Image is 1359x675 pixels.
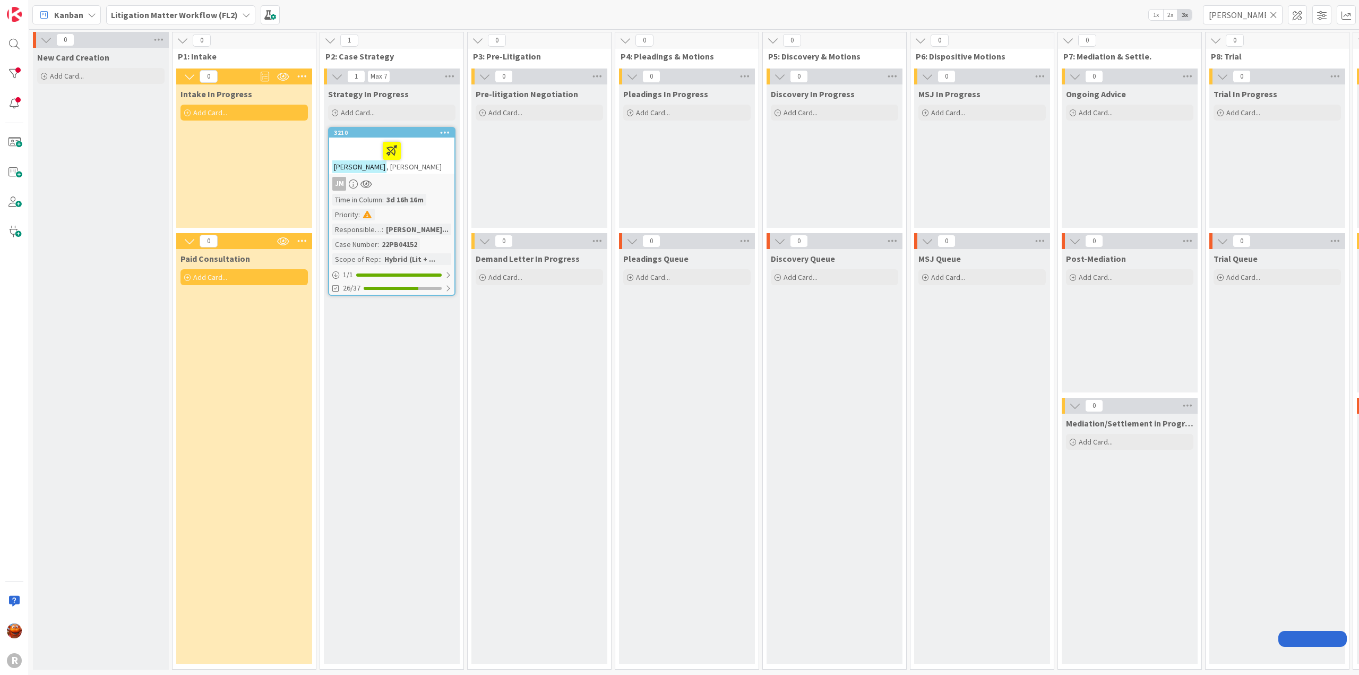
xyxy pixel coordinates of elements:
span: Add Card... [1079,108,1113,117]
div: JM [332,177,346,191]
input: Quick Filter... [1203,5,1283,24]
span: Pleadings Queue [623,253,689,264]
span: Kanban [54,8,83,21]
span: : [382,194,384,206]
span: Mediation/Settlement in Progress [1066,418,1193,429]
div: Hybrid (Lit + ... [382,253,438,265]
span: Add Card... [636,272,670,282]
div: Max 7 [371,74,387,79]
div: Responsible Paralegal [332,224,382,235]
span: 0 [200,235,218,247]
span: Add Card... [1226,108,1260,117]
span: 3x [1177,10,1192,20]
img: KA [7,623,22,638]
span: Pleadings In Progress [623,89,708,99]
span: 0 [790,70,808,83]
span: , [PERSON_NAME] [386,162,442,172]
span: 0 [200,70,218,83]
span: P4: Pleadings & Motions [621,51,745,62]
span: Discovery In Progress [771,89,855,99]
span: MSJ In Progress [918,89,980,99]
span: Strategy In Progress [328,89,409,99]
span: 0 [783,34,801,47]
div: 22PB04152 [379,238,420,250]
div: Priority [332,209,358,220]
div: Time in Column [332,194,382,206]
span: 0 [193,34,211,47]
span: 0 [56,33,74,46]
span: 0 [931,34,949,47]
span: 1 [340,34,358,47]
span: 0 [642,235,660,247]
span: Add Card... [341,108,375,117]
span: 0 [635,34,653,47]
span: 0 [1085,70,1103,83]
span: Add Card... [784,108,818,117]
span: Pre-litigation Negotiation [476,89,578,99]
div: Case Number [332,238,377,250]
span: 1 [347,70,365,83]
mark: [PERSON_NAME] [332,160,386,173]
span: Intake In Progress [180,89,252,99]
span: MSJ Queue [918,253,961,264]
div: JM [329,177,454,191]
div: 3210[PERSON_NAME], [PERSON_NAME] [329,128,454,174]
span: 0 [1233,70,1251,83]
span: 0 [1085,399,1103,412]
span: 1x [1149,10,1163,20]
div: R [7,653,22,668]
span: Trial Queue [1214,253,1258,264]
span: 26/37 [343,283,360,294]
span: P7: Mediation & Settle. [1063,51,1188,62]
span: Add Card... [784,272,818,282]
div: 3d 16h 16m [384,194,426,206]
span: 0 [1226,34,1244,47]
span: 0 [642,70,660,83]
span: 0 [1233,235,1251,247]
span: 0 [937,235,956,247]
div: 3210 [329,128,454,138]
span: : [358,209,360,220]
span: 0 [495,235,513,247]
span: Add Card... [50,71,84,81]
span: P3: Pre-Litigation [473,51,598,62]
span: P5: Discovery & Motions [768,51,893,62]
span: 0 [495,70,513,83]
span: P2: Case Strategy [325,51,450,62]
span: 0 [1085,235,1103,247]
span: P6: Dispositive Motions [916,51,1040,62]
span: Add Card... [193,108,227,117]
div: [PERSON_NAME]... [383,224,451,235]
span: 2x [1163,10,1177,20]
span: Add Card... [931,108,965,117]
img: Visit kanbanzone.com [7,7,22,22]
span: Add Card... [1079,437,1113,447]
span: : [380,253,382,265]
span: Paid Consultation [180,253,250,264]
div: Scope of Rep: [332,253,380,265]
span: Discovery Queue [771,253,835,264]
div: 3210 [334,129,454,136]
span: Add Card... [193,272,227,282]
span: 0 [790,235,808,247]
span: 0 [488,34,506,47]
span: P8: Trial [1211,51,1336,62]
span: New Card Creation [37,52,109,63]
span: 0 [937,70,956,83]
div: 1/1 [329,268,454,281]
span: 0 [1078,34,1096,47]
span: 1 / 1 [343,269,353,280]
span: Trial In Progress [1214,89,1277,99]
span: : [377,238,379,250]
span: Ongoing Advice [1066,89,1126,99]
span: P1: Intake [178,51,303,62]
span: Add Card... [636,108,670,117]
span: Demand Letter In Progress [476,253,580,264]
b: Litigation Matter Workflow (FL2) [111,10,238,20]
span: : [382,224,383,235]
span: Post-Mediation [1066,253,1126,264]
span: Add Card... [1079,272,1113,282]
span: Add Card... [488,272,522,282]
span: Add Card... [1226,272,1260,282]
span: Add Card... [488,108,522,117]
